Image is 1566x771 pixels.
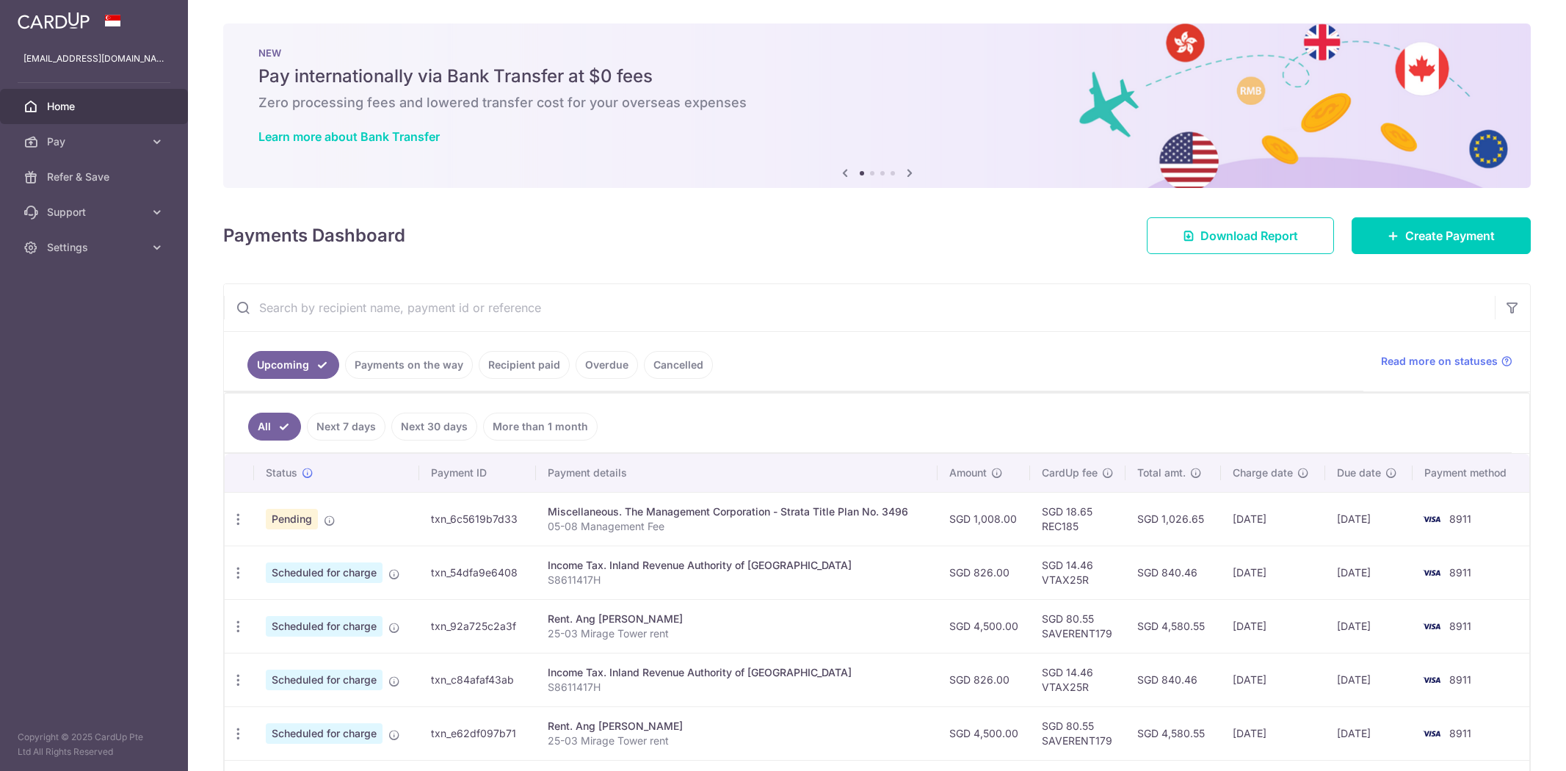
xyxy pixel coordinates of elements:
[548,558,926,573] div: Income Tax. Inland Revenue Authority of [GEOGRAPHIC_DATA]
[576,351,638,379] a: Overdue
[1417,510,1446,528] img: Bank Card
[248,413,301,441] a: All
[266,723,383,744] span: Scheduled for charge
[1325,492,1413,546] td: [DATE]
[1325,546,1413,599] td: [DATE]
[1125,599,1221,653] td: SGD 4,580.55
[1125,653,1221,706] td: SGD 840.46
[1417,564,1446,582] img: Bank Card
[1125,546,1221,599] td: SGD 840.46
[266,509,318,529] span: Pending
[419,454,536,492] th: Payment ID
[1137,466,1186,480] span: Total amt.
[938,599,1030,653] td: SGD 4,500.00
[47,205,144,220] span: Support
[536,454,938,492] th: Payment details
[258,129,440,144] a: Learn more about Bank Transfer
[548,504,926,519] div: Miscellaneous. The Management Corporation - Strata Title Plan No. 3496
[1147,217,1334,254] a: Download Report
[1221,653,1325,706] td: [DATE]
[1030,706,1125,760] td: SGD 80.55 SAVERENT179
[18,12,90,29] img: CardUp
[23,51,164,66] p: [EMAIL_ADDRESS][DOMAIN_NAME]
[938,546,1030,599] td: SGD 826.00
[266,562,383,583] span: Scheduled for charge
[419,492,536,546] td: txn_6c5619b7d33
[938,492,1030,546] td: SGD 1,008.00
[548,573,926,587] p: S8611417H
[938,706,1030,760] td: SGD 4,500.00
[548,680,926,695] p: S8611417H
[1221,546,1325,599] td: [DATE]
[548,519,926,534] p: 05-08 Management Fee
[258,65,1496,88] h5: Pay internationally via Bank Transfer at $0 fees
[1413,454,1529,492] th: Payment method
[949,466,987,480] span: Amount
[1381,354,1498,369] span: Read more on statuses
[419,706,536,760] td: txn_e62df097b71
[483,413,598,441] a: More than 1 month
[47,134,144,149] span: Pay
[223,23,1531,188] img: Bank transfer banner
[1030,599,1125,653] td: SGD 80.55 SAVERENT179
[258,94,1496,112] h6: Zero processing fees and lowered transfer cost for your overseas expenses
[266,466,297,480] span: Status
[307,413,385,441] a: Next 7 days
[1405,227,1495,245] span: Create Payment
[419,653,536,706] td: txn_c84afaf43ab
[1325,599,1413,653] td: [DATE]
[1381,354,1512,369] a: Read more on statuses
[1325,706,1413,760] td: [DATE]
[391,413,477,441] a: Next 30 days
[1200,227,1298,245] span: Download Report
[47,170,144,184] span: Refer & Save
[1417,618,1446,635] img: Bank Card
[1125,492,1221,546] td: SGD 1,026.65
[1233,466,1293,480] span: Charge date
[1125,706,1221,760] td: SGD 4,580.55
[1449,727,1471,739] span: 8911
[548,612,926,626] div: Rent. Ang [PERSON_NAME]
[419,546,536,599] td: txn_54dfa9e6408
[548,626,926,641] p: 25-03 Mirage Tower rent
[1449,673,1471,686] span: 8911
[479,351,570,379] a: Recipient paid
[224,284,1495,331] input: Search by recipient name, payment id or reference
[247,351,339,379] a: Upcoming
[47,99,144,114] span: Home
[1221,492,1325,546] td: [DATE]
[1030,492,1125,546] td: SGD 18.65 REC185
[1417,671,1446,689] img: Bank Card
[1337,466,1381,480] span: Due date
[1221,706,1325,760] td: [DATE]
[1030,546,1125,599] td: SGD 14.46 VTAX25R
[1449,566,1471,579] span: 8911
[47,240,144,255] span: Settings
[258,47,1496,59] p: NEW
[1449,513,1471,525] span: 8911
[1352,217,1531,254] a: Create Payment
[419,599,536,653] td: txn_92a725c2a3f
[1221,599,1325,653] td: [DATE]
[345,351,473,379] a: Payments on the way
[938,653,1030,706] td: SGD 826.00
[1042,466,1098,480] span: CardUp fee
[1417,725,1446,742] img: Bank Card
[548,734,926,748] p: 25-03 Mirage Tower rent
[266,616,383,637] span: Scheduled for charge
[1449,620,1471,632] span: 8911
[266,670,383,690] span: Scheduled for charge
[223,222,405,249] h4: Payments Dashboard
[644,351,713,379] a: Cancelled
[1030,653,1125,706] td: SGD 14.46 VTAX25R
[548,665,926,680] div: Income Tax. Inland Revenue Authority of [GEOGRAPHIC_DATA]
[548,719,926,734] div: Rent. Ang [PERSON_NAME]
[1325,653,1413,706] td: [DATE]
